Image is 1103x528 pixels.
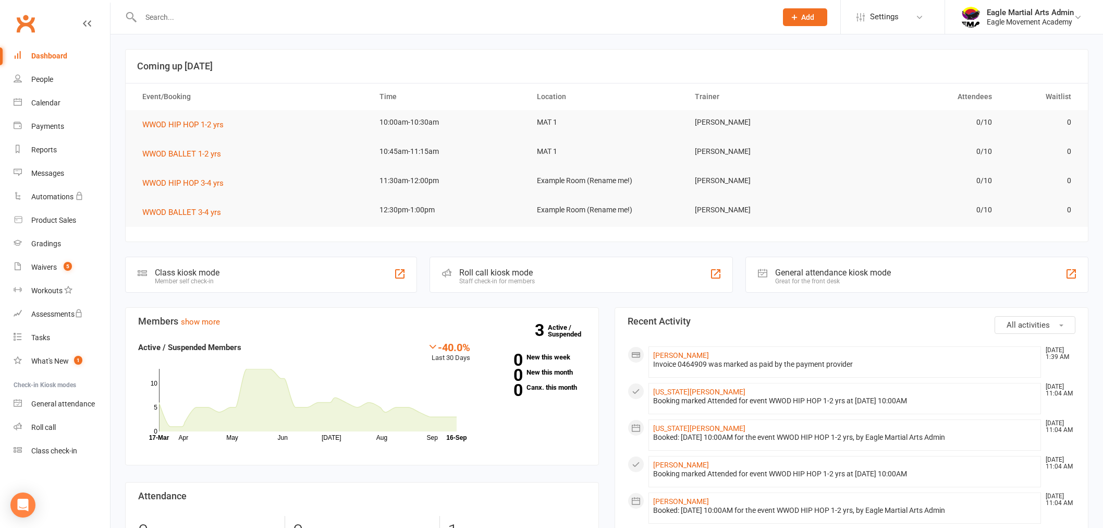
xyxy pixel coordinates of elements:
div: Last 30 Days [427,341,470,364]
div: Eagle Movement Academy [987,17,1074,27]
span: WWOD HIP HOP 3-4 yrs [142,178,224,188]
td: 0 [1001,139,1080,164]
td: 0/10 [843,110,1001,135]
a: What's New1 [14,350,110,373]
div: Assessments [31,310,83,318]
div: Class check-in [31,447,77,455]
a: 0New this month [486,369,586,376]
td: [PERSON_NAME] [685,110,843,135]
div: Staff check-in for members [459,278,535,285]
span: WWOD BALLET 3-4 yrs [142,208,221,217]
div: Product Sales [31,216,76,224]
a: Waivers 5 [14,256,110,279]
div: What's New [31,357,69,365]
td: 0/10 [843,139,1001,164]
span: Settings [870,5,899,29]
button: All activities [995,316,1075,334]
div: Tasks [31,333,50,342]
div: Automations [31,193,73,201]
div: Member self check-in [155,278,219,285]
span: Add [801,13,814,21]
strong: 0 [486,382,522,398]
a: 0New this week [486,354,586,361]
div: Booking marked Attended for event WWOD HIP HOP 1-2 yrs at [DATE] 10:00AM [653,470,1036,478]
td: [PERSON_NAME] [685,198,843,222]
a: Automations [14,185,110,209]
button: WWOD BALLET 3-4 yrs [142,206,228,219]
th: Trainer [685,83,843,110]
h3: Coming up [DATE] [137,61,1076,71]
td: 0 [1001,110,1080,135]
td: 10:45am-11:15am [370,139,528,164]
button: Add [783,8,827,26]
a: Reports [14,138,110,162]
div: Booked: [DATE] 10:00AM for the event WWOD HIP HOP 1-2 yrs, by Eagle Martial Arts Admin [653,433,1036,442]
a: Dashboard [14,44,110,68]
div: Invoice 0464909 was marked as paid by the payment provider [653,360,1036,369]
td: 0/10 [843,198,1001,222]
a: People [14,68,110,91]
div: General attendance [31,400,95,408]
span: 1 [74,356,82,365]
div: Class kiosk mode [155,268,219,278]
a: Roll call [14,416,110,439]
th: Attendees [843,83,1001,110]
span: All activities [1007,320,1050,330]
a: Messages [14,162,110,185]
div: Reports [31,146,57,154]
td: MAT 1 [528,139,685,164]
a: Gradings [14,232,110,256]
div: -40.0% [427,341,470,353]
div: Dashboard [31,52,67,60]
div: Gradings [31,239,61,248]
td: 10:00am-10:30am [370,110,528,135]
td: [PERSON_NAME] [685,169,843,193]
img: thumb_image1738041739.png [961,7,982,28]
div: Roll call [31,423,56,431]
a: 0Canx. this month [486,384,586,391]
a: Class kiosk mode [14,439,110,463]
h3: Recent Activity [628,316,1075,327]
time: [DATE] 11:04 AM [1040,493,1075,507]
div: Booked: [DATE] 10:00AM for the event WWOD HIP HOP 1-2 yrs, by Eagle Martial Arts Admin [653,506,1036,515]
a: Clubworx [13,10,39,37]
div: Eagle Martial Arts Admin [987,8,1074,17]
td: [PERSON_NAME] [685,139,843,164]
time: [DATE] 1:39 AM [1040,347,1075,361]
span: WWOD HIP HOP 1-2 yrs [142,120,224,129]
div: Waivers [31,263,57,271]
a: General attendance kiosk mode [14,392,110,416]
a: [US_STATE][PERSON_NAME] [653,388,745,396]
td: 0 [1001,198,1080,222]
h3: Members [138,316,586,327]
a: Tasks [14,326,110,350]
div: Workouts [31,286,63,295]
time: [DATE] 11:04 AM [1040,457,1075,470]
a: [US_STATE][PERSON_NAME] [653,424,745,433]
button: WWOD HIP HOP 1-2 yrs [142,118,231,131]
strong: 0 [486,367,522,383]
input: Search... [138,10,769,25]
a: 3Active / Suspended [548,316,594,345]
th: Time [370,83,528,110]
div: Booking marked Attended for event WWOD HIP HOP 1-2 yrs at [DATE] 10:00AM [653,397,1036,405]
a: [PERSON_NAME] [653,497,709,506]
div: Roll call kiosk mode [459,268,535,278]
time: [DATE] 11:04 AM [1040,420,1075,434]
a: show more [181,317,220,327]
div: Open Intercom Messenger [10,493,35,518]
a: Payments [14,115,110,138]
td: Example Room (Rename me!) [528,198,685,222]
a: Product Sales [14,209,110,232]
button: WWOD HIP HOP 3-4 yrs [142,177,231,189]
a: Calendar [14,91,110,115]
div: Calendar [31,99,60,107]
div: People [31,75,53,83]
a: Workouts [14,279,110,303]
span: 5 [64,262,72,271]
th: Waitlist [1001,83,1080,110]
td: Example Room (Rename me!) [528,169,685,193]
th: Event/Booking [133,83,370,110]
td: 12:30pm-1:00pm [370,198,528,222]
a: Assessments [14,303,110,326]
